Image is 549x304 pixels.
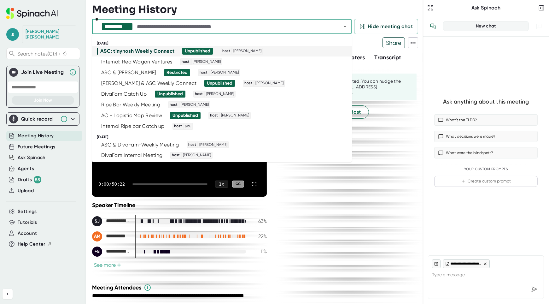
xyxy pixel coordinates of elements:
[251,248,267,254] div: 11 %
[537,3,546,12] button: Close conversation sidebar
[17,51,78,57] span: Search notes (Ctrl + K)
[374,54,401,61] span: Transcript
[198,142,228,148] span: [PERSON_NAME]
[341,22,349,31] button: Close
[166,70,188,75] div: Restricted
[434,114,538,126] button: What’s the TLDR?
[92,262,123,268] button: See more+
[18,187,34,194] button: Upload
[340,54,365,61] span: Chapters
[374,53,401,62] button: Transcript
[18,241,45,248] span: Help Center
[92,231,102,241] div: AM
[434,147,538,158] button: What were the blindspots?
[101,123,165,129] div: Internal Ripe bar Catch up
[243,80,253,86] span: host
[12,96,74,105] button: Join Now
[443,98,529,105] div: Ask anything about this meeting
[117,263,121,268] span: +
[254,80,284,86] span: [PERSON_NAME]
[205,91,235,97] span: [PERSON_NAME]
[97,41,352,46] div: [DATE]
[18,241,52,248] button: Help Center
[215,181,228,188] div: 1 x
[100,48,174,54] div: ASC: tinynosh Weekly Connect
[101,102,160,108] div: Ripe Bar Weekly Meeting
[426,3,435,12] button: Expand to Ask Spinach page
[194,91,204,97] span: host
[101,152,162,158] div: DivaFam Internal Meeting
[92,231,130,241] div: Axel Marko
[171,152,181,158] span: host
[251,233,267,239] div: 22 %
[434,131,538,142] button: What decisions were made?
[427,20,439,33] button: View conversation history
[169,102,178,108] span: host
[18,154,46,161] button: Ask Spinach
[434,167,538,171] div: Your Custom Prompts
[3,289,13,299] button: Collapse sidebar
[207,80,232,86] div: Unpublished
[199,70,208,75] span: host
[92,247,102,257] div: +8
[434,176,538,187] button: Create custom prompt
[92,216,130,226] div: Stephanie Jacquez
[18,230,37,237] button: Account
[209,113,219,118] span: host
[18,176,41,183] div: Drafts
[92,284,268,291] div: Meeting Attendees
[529,283,540,295] div: Send message
[340,53,365,62] button: Chapters
[92,202,267,209] div: Speaker Timeline
[92,3,177,15] h3: Meeting History
[251,218,267,224] div: 63 %
[18,208,37,215] button: Settings
[383,37,405,48] button: Share
[354,19,418,34] button: Hide meeting chat
[101,142,179,148] div: ASC & DivaFam-Weekly Meeting
[97,135,352,140] div: [DATE]
[182,152,212,158] span: [PERSON_NAME]
[34,176,41,183] div: 58
[180,102,210,108] span: [PERSON_NAME]
[18,219,37,226] button: Tutorials
[92,216,102,226] div: SJ
[101,91,147,97] div: DivaFam Catch Up
[10,69,17,75] img: Join Live Meeting
[187,142,197,148] span: host
[192,59,222,65] span: [PERSON_NAME]
[18,176,41,183] button: Drafts 58
[210,70,240,75] span: [PERSON_NAME]
[6,28,19,41] span: s
[172,113,198,118] div: Unpublished
[173,123,183,129] span: host
[368,23,413,30] span: Hide meeting chat
[101,59,172,65] div: Internal: Red Wagon Ventures
[101,69,156,76] div: ASC & [PERSON_NAME]
[18,165,34,172] button: Agents
[21,116,57,122] div: Quick record
[9,66,77,79] div: Join Live MeetingJoin Live Meeting
[9,113,77,125] div: Quick record
[18,143,55,151] button: Future Meetings
[181,59,190,65] span: host
[232,181,244,188] div: CC
[18,132,54,140] button: Meeting History
[26,29,73,40] div: Stephanie Jacquez
[435,5,537,11] div: Ask Spinach
[101,112,162,119] div: AC - Logistic Map Review
[34,98,52,103] span: Join Now
[157,91,183,97] div: Unpublished
[232,48,262,54] span: [PERSON_NAME]
[184,123,192,129] span: you
[220,113,250,118] span: [PERSON_NAME]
